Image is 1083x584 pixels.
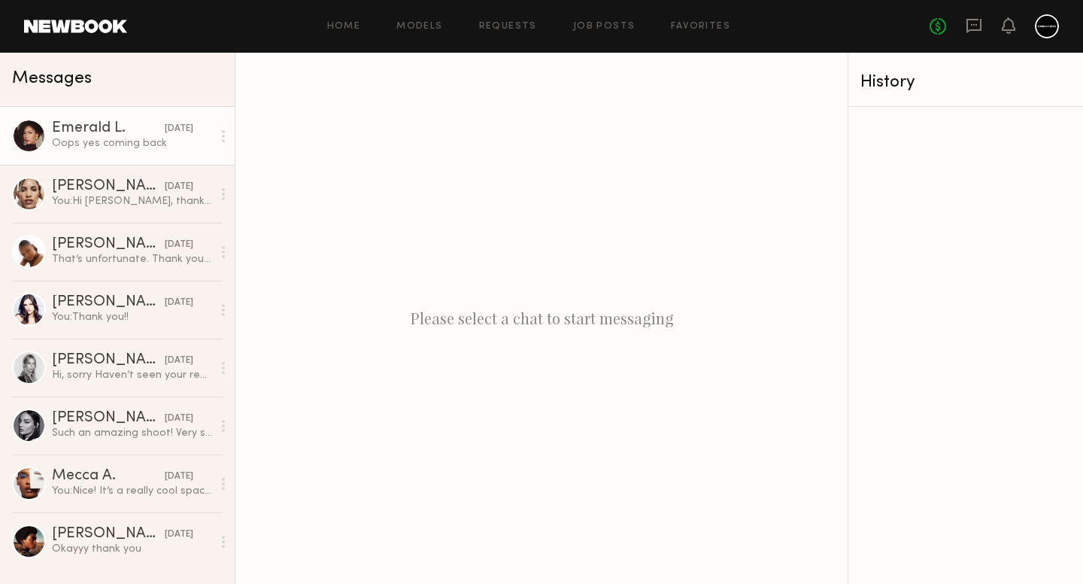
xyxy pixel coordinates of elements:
div: You: Nice! It’s a really cool space, happy we found it. Enjoy the rest of your day :) [52,484,212,498]
div: You: Thank you!! [52,310,212,324]
a: Requests [479,22,537,32]
span: Messages [12,70,92,87]
a: Home [327,22,361,32]
a: Models [396,22,442,32]
div: Hi, sorry Haven’t seen your request, if you still need me I’m available [DATE] or any other day [52,368,212,382]
div: Mecca A. [52,469,165,484]
div: History [860,74,1071,91]
div: [DATE] [165,296,193,310]
div: [DATE] [165,122,193,136]
div: [DATE] [165,238,193,252]
div: Oops yes coming back [52,136,212,151]
div: Okayyy thank you [52,542,212,556]
div: Such an amazing shoot! Very sweet & skilled designer with great quality! Highly recommend. [52,426,212,440]
a: Job Posts [573,22,636,32]
div: That’s unfortunate. Thank you for the well wish, hope to work with you in the future. [52,252,212,266]
div: [DATE] [165,180,193,194]
div: [DATE] [165,412,193,426]
div: Emerald L. [52,121,165,136]
div: [PERSON_NAME] [52,237,165,252]
div: [PERSON_NAME] [52,295,165,310]
div: [PERSON_NAME] [52,527,165,542]
div: [DATE] [165,528,193,542]
div: [PERSON_NAME] [52,353,165,368]
div: [PERSON_NAME] [52,411,165,426]
div: You: Hi [PERSON_NAME], thanks so much for getting back to me! I've already confirmed another mode... [52,194,212,208]
div: [DATE] [165,470,193,484]
div: [PERSON_NAME] [52,179,165,194]
div: Please select a chat to start messaging [235,53,848,584]
a: Favorites [671,22,730,32]
div: [DATE] [165,354,193,368]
